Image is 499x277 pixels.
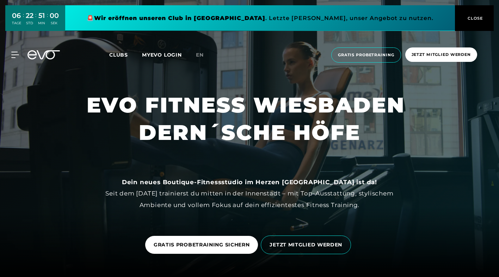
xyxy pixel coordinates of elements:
div: 06 [12,11,21,21]
div: : [35,11,36,30]
h1: EVO FITNESS WIESBADEN DERN´SCHE HÖFE [87,91,412,146]
div: SEK [50,21,59,26]
span: JETZT MITGLIED WERDEN [270,241,342,249]
button: CLOSE [455,5,494,31]
div: : [47,11,48,30]
a: JETZT MITGLIED WERDEN [261,230,354,259]
div: 22 [26,11,33,21]
div: TAGE [12,21,21,26]
div: Seit dem [DATE] trainierst du mitten in der Innenstadt – mit Top-Ausstattung, stylischem Ambiente... [91,176,408,211]
span: Jetzt Mitglied werden [412,52,471,58]
a: Jetzt Mitglied werden [403,47,479,63]
span: CLOSE [466,15,483,21]
div: MIN [38,21,45,26]
div: STD [26,21,33,26]
a: Gratis Probetraining [329,47,403,63]
div: : [23,11,24,30]
span: GRATIS PROBETRAINING SICHERN [154,241,250,249]
strong: Dein neues Boutique-Fitnessstudio im Herzen [GEOGRAPHIC_DATA] ist da! [122,179,377,186]
a: MYEVO LOGIN [142,52,182,58]
span: Gratis Probetraining [338,52,394,58]
div: 51 [38,11,45,21]
a: GRATIS PROBETRAINING SICHERN [145,236,258,254]
div: 00 [50,11,59,21]
span: en [196,52,204,58]
a: Clubs [109,51,142,58]
span: Clubs [109,52,128,58]
a: en [196,51,212,59]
